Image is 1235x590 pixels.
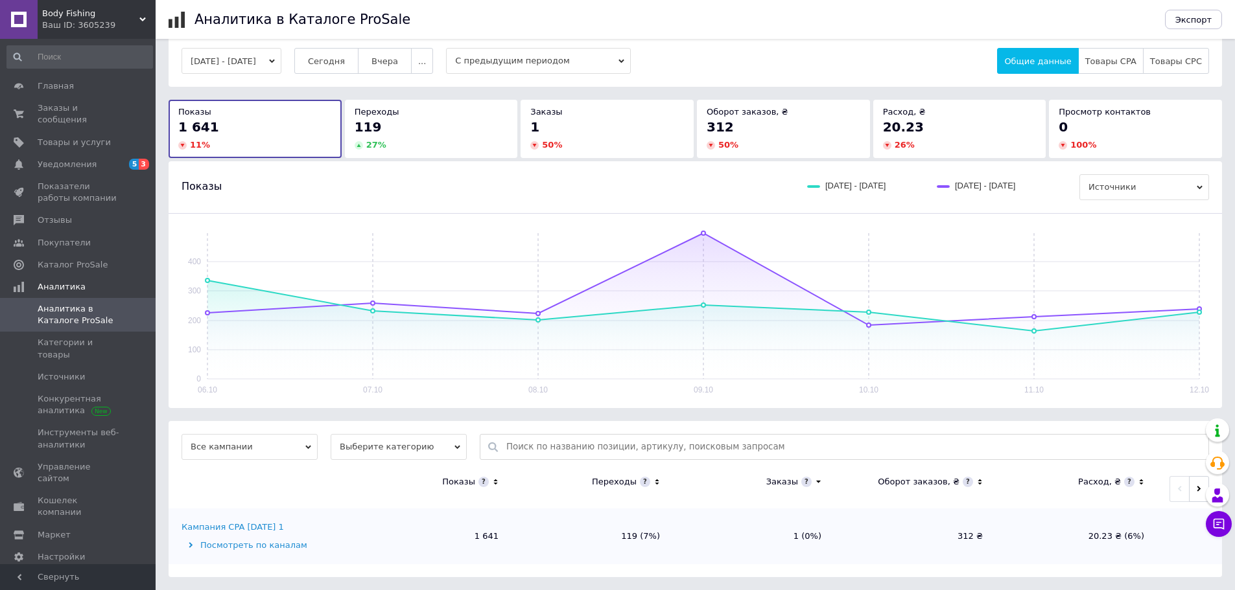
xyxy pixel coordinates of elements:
td: 20.23 ₴ (6%) [996,508,1157,564]
h1: Аналитика в Каталоге ProSale [194,12,410,27]
button: Экспорт [1165,10,1222,29]
span: Показы [178,107,211,117]
span: Товары CPC [1150,56,1202,66]
div: Переходы [592,476,637,488]
span: Расход, ₴ [883,107,926,117]
td: 119 (7%) [512,508,673,564]
span: Управление сайтом [38,461,120,484]
span: Все кампании [182,434,318,460]
span: Товары и услуги [38,137,111,148]
text: 300 [188,286,201,295]
span: 3 [139,159,149,170]
span: Главная [38,80,74,92]
td: 1 641 [350,508,512,564]
span: Аналитика в Каталоге ProSale [38,303,120,326]
button: [DATE] - [DATE] [182,48,281,74]
span: 1 [530,119,539,135]
span: Общие данные [1004,56,1071,66]
input: Поиск [6,45,153,69]
span: Источники [1079,174,1209,200]
text: 09.10 [694,385,713,394]
div: Показы [442,476,475,488]
button: Вчера [358,48,412,74]
text: 100 [188,345,201,354]
span: 119 [355,119,382,135]
span: Отзывы [38,214,72,226]
span: Кошелек компании [38,495,120,518]
span: Экспорт [1175,15,1212,25]
span: Категории и товары [38,337,120,360]
text: 06.10 [198,385,217,394]
td: 312 ₴ [834,508,996,564]
text: 11.10 [1024,385,1044,394]
div: Посмотреть по каналам [182,539,347,551]
input: Поиск по названию позиции, артикулу, поисковым запросам [506,435,1202,459]
span: Аналитика [38,281,86,293]
span: Инструменты веб-аналитики [38,427,120,450]
span: Маркет [38,529,71,541]
div: Ваш ID: 3605239 [42,19,156,31]
span: Источники [38,371,85,383]
span: Покупатели [38,237,91,249]
button: ... [411,48,433,74]
td: 1 (0%) [673,508,834,564]
text: 08.10 [528,385,548,394]
text: 10.10 [859,385,878,394]
span: Каталог ProSale [38,259,108,271]
span: 1 641 [178,119,219,135]
button: Товары CPC [1143,48,1209,74]
span: 50 % [542,140,562,150]
span: 50 % [718,140,738,150]
span: 27 % [366,140,386,150]
span: Переходы [355,107,399,117]
span: ... [418,56,426,66]
span: 20.23 [883,119,924,135]
span: Просмотр контактов [1059,107,1151,117]
span: Выберите категорию [331,434,467,460]
text: 07.10 [363,385,382,394]
span: Настройки [38,551,85,563]
span: 100 % [1070,140,1096,150]
span: 11 % [190,140,210,150]
text: 200 [188,316,201,325]
text: 400 [188,257,201,266]
span: Показы [182,179,222,194]
span: Конкурентная аналитика [38,393,120,416]
span: С предыдущим периодом [446,48,631,74]
button: Общие данные [997,48,1078,74]
span: 5 [129,159,139,170]
span: Заказы [530,107,562,117]
span: 26 % [895,140,915,150]
text: 0 [196,374,201,383]
text: 12.10 [1190,385,1209,394]
span: Показатели работы компании [38,181,120,204]
span: Сегодня [308,56,345,66]
div: Расход, ₴ [1078,476,1121,488]
span: Оборот заказов, ₴ [707,107,788,117]
span: 312 [707,119,734,135]
span: Вчера [371,56,398,66]
div: Оборот заказов, ₴ [878,476,959,488]
span: Заказы и сообщения [38,102,120,126]
button: Товары CPA [1078,48,1144,74]
button: Чат с покупателем [1206,511,1232,537]
button: Сегодня [294,48,359,74]
span: Товары CPA [1085,56,1136,66]
div: Заказы [766,476,798,488]
span: 0 [1059,119,1068,135]
span: Уведомления [38,159,97,170]
span: Body Fishing [42,8,139,19]
div: Кампания CPA [DATE] 1 [182,521,284,533]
